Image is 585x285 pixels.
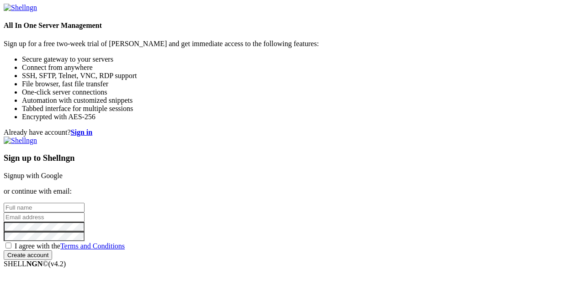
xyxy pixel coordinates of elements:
a: Sign in [71,128,93,136]
li: Encrypted with AES-256 [22,113,581,121]
b: NGN [27,260,43,268]
input: Full name [4,203,85,212]
li: Secure gateway to your servers [22,55,581,63]
span: I agree with the [15,242,125,250]
h3: Sign up to Shellngn [4,153,581,163]
p: Sign up for a free two-week trial of [PERSON_NAME] and get immediate access to the following feat... [4,40,581,48]
img: Shellngn [4,137,37,145]
li: Automation with customized snippets [22,96,581,105]
span: SHELL © [4,260,66,268]
li: SSH, SFTP, Telnet, VNC, RDP support [22,72,581,80]
li: Tabbed interface for multiple sessions [22,105,581,113]
li: One-click server connections [22,88,581,96]
h4: All In One Server Management [4,21,581,30]
p: or continue with email: [4,187,581,195]
input: I agree with theTerms and Conditions [5,243,11,248]
li: File browser, fast file transfer [22,80,581,88]
span: 4.2.0 [48,260,66,268]
li: Connect from anywhere [22,63,581,72]
input: Email address [4,212,85,222]
a: Terms and Conditions [60,242,125,250]
img: Shellngn [4,4,37,12]
a: Signup with Google [4,172,63,179]
input: Create account [4,250,52,260]
div: Already have account? [4,128,581,137]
